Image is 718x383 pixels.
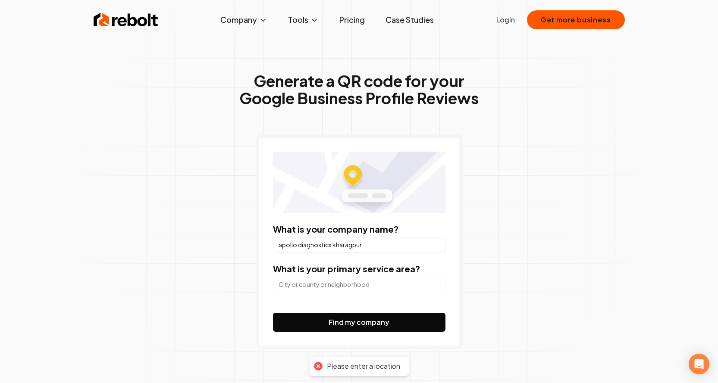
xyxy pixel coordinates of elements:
[496,15,515,25] a: Login
[273,277,445,292] input: City or county or neighborhood
[273,313,445,332] button: Find my company
[332,11,372,28] a: Pricing
[94,11,158,28] img: Rebolt Logo
[273,152,445,213] img: Location map
[273,224,398,234] label: What is your company name?
[213,11,274,28] button: Company
[379,11,441,28] a: Case Studies
[689,354,709,374] div: Open Intercom Messenger
[281,11,326,28] button: Tools
[527,10,625,29] button: Get more business
[327,362,400,371] div: Please enter a location
[273,237,445,252] input: Company Name
[273,263,420,274] label: What is your primary service area?
[239,72,479,107] h1: Generate a QR code for your Google Business Profile Reviews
